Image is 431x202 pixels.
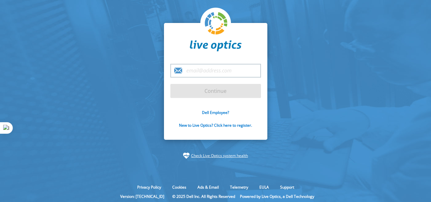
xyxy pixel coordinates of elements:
input: email@address.com [170,64,261,78]
a: Telemetry [225,184,253,190]
img: liveoptics-word.svg [190,40,242,52]
a: Ads & Email [193,184,224,190]
a: Check Live Optics system health [191,153,248,159]
img: status-check-icon.svg [183,153,189,159]
a: Cookies [167,184,191,190]
a: Privacy Policy [132,184,166,190]
li: Powered by Live Optics, a Dell Technology [240,194,314,199]
li: Version: [TECHNICAL_ID] [117,194,167,199]
li: © 2025 Dell Inc. All Rights Reserved [169,194,238,199]
a: Dell Employee? [202,110,229,115]
img: liveoptics-logo.svg [205,12,228,35]
a: New to Live Optics? Click here to register. [179,123,252,128]
a: Support [275,184,299,190]
a: EULA [255,184,274,190]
